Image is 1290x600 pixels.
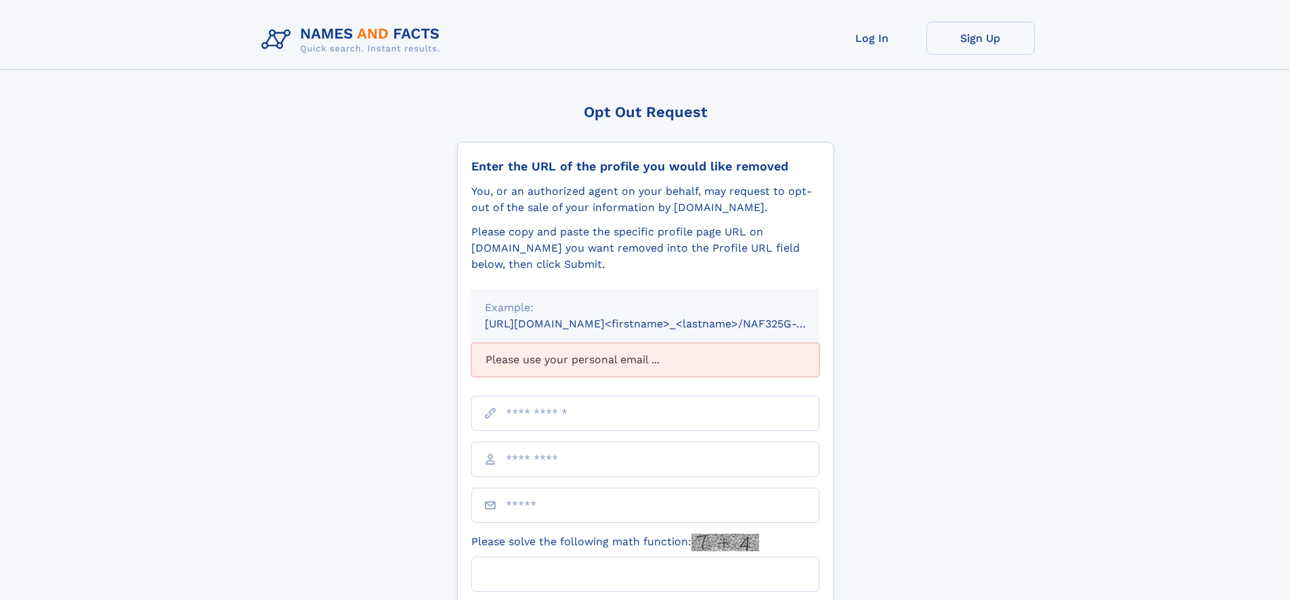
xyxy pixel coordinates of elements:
a: Log In [818,22,926,55]
a: Sign Up [926,22,1035,55]
div: You, or an authorized agent on your behalf, may request to opt-out of the sale of your informatio... [471,183,819,216]
div: Please use your personal email ... [471,343,819,377]
div: Enter the URL of the profile you would like removed [471,159,819,174]
img: Logo Names and Facts [256,22,451,58]
div: Please copy and paste the specific profile page URL on [DOMAIN_NAME] you want removed into the Pr... [471,224,819,273]
small: [URL][DOMAIN_NAME]<firstname>_<lastname>/NAF325G-xxxxxxxx [485,317,845,330]
div: Example: [485,300,806,316]
label: Please solve the following math function: [471,534,759,551]
div: Opt Out Request [457,103,834,120]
